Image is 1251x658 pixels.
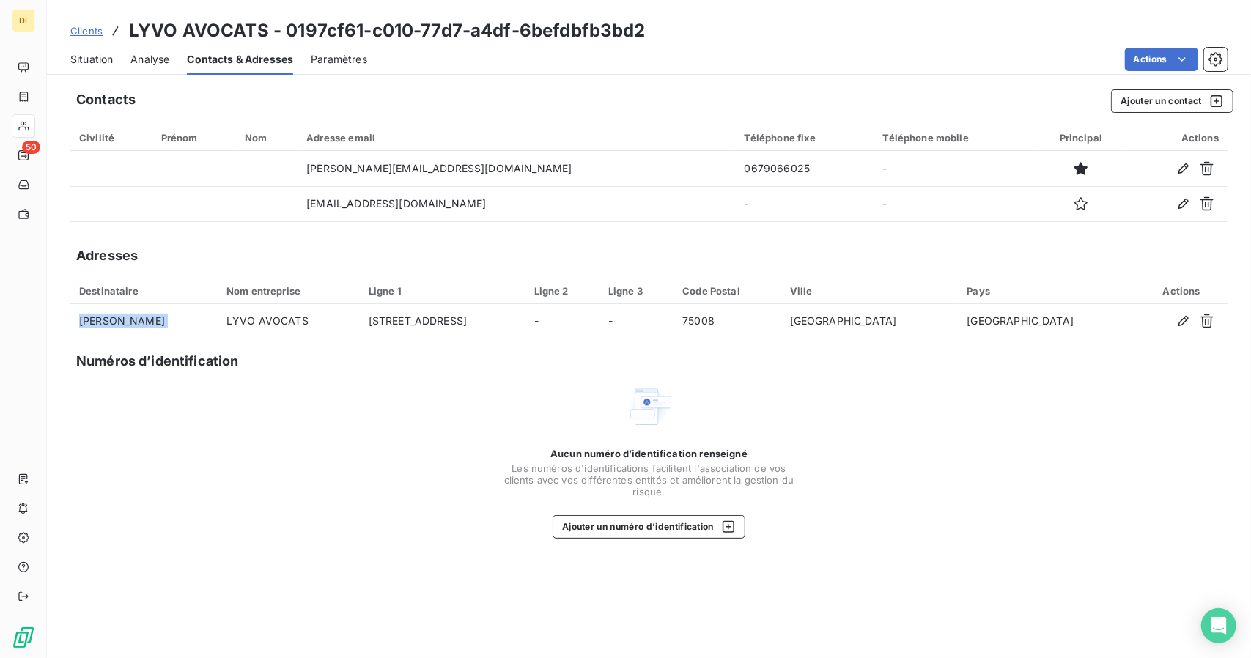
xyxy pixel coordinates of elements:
img: Empty state [626,383,673,430]
td: [PERSON_NAME] [70,304,218,339]
div: DI [12,9,35,32]
a: Clients [70,23,103,38]
span: Clients [70,25,103,37]
td: LYVO AVOCATS [218,304,360,339]
div: Code Postal [682,285,772,297]
span: Aucun numéro d’identification renseigné [550,448,748,459]
div: Ligne 2 [534,285,591,297]
div: Actions [1144,285,1219,297]
div: Actions [1137,132,1219,144]
td: [GEOGRAPHIC_DATA] [781,304,959,339]
div: Pays [967,285,1127,297]
h5: Numéros d’identification [76,351,239,371]
div: Nom entreprise [226,285,351,297]
td: - [874,186,1035,221]
img: Logo LeanPay [12,626,35,649]
td: - [599,304,674,339]
button: Actions [1125,48,1198,71]
div: Ligne 1 [369,285,517,297]
button: Ajouter un contact [1111,89,1233,113]
td: 0679066025 [736,151,874,186]
div: Ville [790,285,950,297]
td: - [874,151,1035,186]
span: Les numéros d'identifications facilitent l'association de vos clients avec vos différentes entité... [503,462,796,498]
td: 75008 [674,304,781,339]
span: Paramètres [311,52,367,67]
td: [PERSON_NAME][EMAIL_ADDRESS][DOMAIN_NAME] [298,151,735,186]
div: Nom [245,132,289,144]
span: 50 [22,141,40,154]
td: [STREET_ADDRESS] [360,304,525,339]
td: - [736,186,874,221]
span: Situation [70,52,113,67]
div: Destinataire [79,285,209,297]
h5: Contacts [76,89,136,110]
div: Ligne 3 [608,285,665,297]
span: Analyse [130,52,169,67]
button: Ajouter un numéro d’identification [553,515,745,539]
td: [GEOGRAPHIC_DATA] [959,304,1136,339]
td: - [525,304,599,339]
div: Open Intercom Messenger [1201,608,1236,643]
div: Civilité [79,132,144,144]
div: Principal [1043,132,1118,144]
h5: Adresses [76,245,138,266]
div: Adresse email [306,132,726,144]
div: Téléphone fixe [745,132,866,144]
span: Contacts & Adresses [187,52,293,67]
div: Téléphone mobile [883,132,1026,144]
td: [EMAIL_ADDRESS][DOMAIN_NAME] [298,186,735,221]
div: Prénom [161,132,227,144]
h3: LYVO AVOCATS - 0197cf61-c010-77d7-a4df-6befdbfb3bd2 [129,18,646,44]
